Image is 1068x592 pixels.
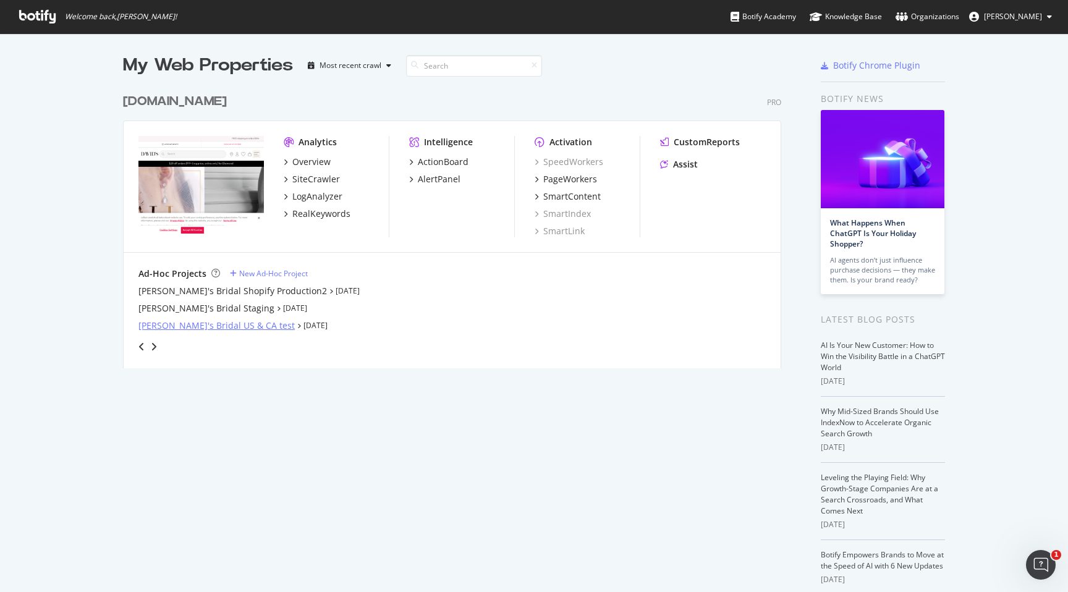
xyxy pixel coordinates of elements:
div: Activation [549,136,592,148]
a: [DOMAIN_NAME] [123,93,232,111]
div: Knowledge Base [810,11,882,23]
a: Assist [660,158,698,171]
div: [DATE] [821,519,945,530]
a: [PERSON_NAME]'s Bridal US & CA test [138,319,295,332]
a: LogAnalyzer [284,190,342,203]
a: [DATE] [283,303,307,313]
span: Kishore Devarakonda [984,11,1042,22]
a: SmartLink [535,225,585,237]
a: SmartContent [535,190,601,203]
iframe: Intercom live chat [1026,550,1056,580]
div: Pro [767,97,781,108]
input: Search [406,55,542,77]
a: Why Mid-Sized Brands Should Use IndexNow to Accelerate Organic Search Growth [821,406,939,439]
div: angle-left [133,337,150,357]
button: Most recent crawl [303,56,396,75]
div: ActionBoard [418,156,468,168]
div: Analytics [299,136,337,148]
a: [DATE] [336,285,360,296]
div: LogAnalyzer [292,190,342,203]
div: [DOMAIN_NAME] [123,93,227,111]
a: RealKeywords [284,208,350,220]
a: AlertPanel [409,173,460,185]
div: Ad-Hoc Projects [138,268,206,280]
a: [DATE] [303,320,328,331]
div: My Web Properties [123,53,293,78]
div: grid [123,78,791,368]
div: [DATE] [821,442,945,453]
div: Latest Blog Posts [821,313,945,326]
div: Most recent crawl [320,62,381,69]
a: SmartIndex [535,208,591,220]
div: angle-right [150,340,158,353]
a: SpeedWorkers [535,156,603,168]
div: [DATE] [821,574,945,585]
a: New Ad-Hoc Project [230,268,308,279]
div: AlertPanel [418,173,460,185]
a: [PERSON_NAME]'s Bridal Staging [138,302,274,315]
img: What Happens When ChatGPT Is Your Holiday Shopper? [821,110,944,208]
div: Intelligence [424,136,473,148]
div: SiteCrawler [292,173,340,185]
img: davidsbridal.com [138,136,264,236]
a: What Happens When ChatGPT Is Your Holiday Shopper? [830,218,916,249]
a: Leveling the Playing Field: Why Growth-Stage Companies Are at a Search Crossroads, and What Comes... [821,472,938,516]
a: Overview [284,156,331,168]
div: [DATE] [821,376,945,387]
div: AI agents don’t just influence purchase decisions — they make them. Is your brand ready? [830,255,935,285]
span: 1 [1051,550,1061,560]
div: PageWorkers [543,173,597,185]
a: AI Is Your New Customer: How to Win the Visibility Battle in a ChatGPT World [821,340,945,373]
a: ActionBoard [409,156,468,168]
a: Botify Empowers Brands to Move at the Speed of AI with 6 New Updates [821,549,944,571]
div: Assist [673,158,698,171]
a: Botify Chrome Plugin [821,59,920,72]
div: Overview [292,156,331,168]
div: Botify Academy [731,11,796,23]
button: [PERSON_NAME] [959,7,1062,27]
a: PageWorkers [535,173,597,185]
div: CustomReports [674,136,740,148]
div: Organizations [896,11,959,23]
a: CustomReports [660,136,740,148]
div: RealKeywords [292,208,350,220]
a: [PERSON_NAME]'s Bridal Shopify Production2 [138,285,327,297]
span: Welcome back, [PERSON_NAME] ! [65,12,177,22]
div: Botify Chrome Plugin [833,59,920,72]
div: New Ad-Hoc Project [239,268,308,279]
div: SmartContent [543,190,601,203]
div: Botify news [821,92,945,106]
a: SiteCrawler [284,173,340,185]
